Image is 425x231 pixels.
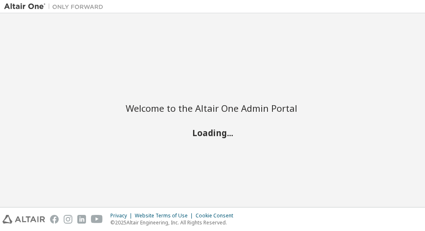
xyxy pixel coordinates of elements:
[2,215,45,224] img: altair_logo.svg
[50,215,59,224] img: facebook.svg
[135,212,196,219] div: Website Terms of Use
[4,2,107,11] img: Altair One
[126,127,299,138] h2: Loading...
[91,215,103,224] img: youtube.svg
[196,212,238,219] div: Cookie Consent
[64,215,72,224] img: instagram.svg
[110,219,238,226] p: © 2025 Altair Engineering, Inc. All Rights Reserved.
[126,102,299,114] h2: Welcome to the Altair One Admin Portal
[110,212,135,219] div: Privacy
[77,215,86,224] img: linkedin.svg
